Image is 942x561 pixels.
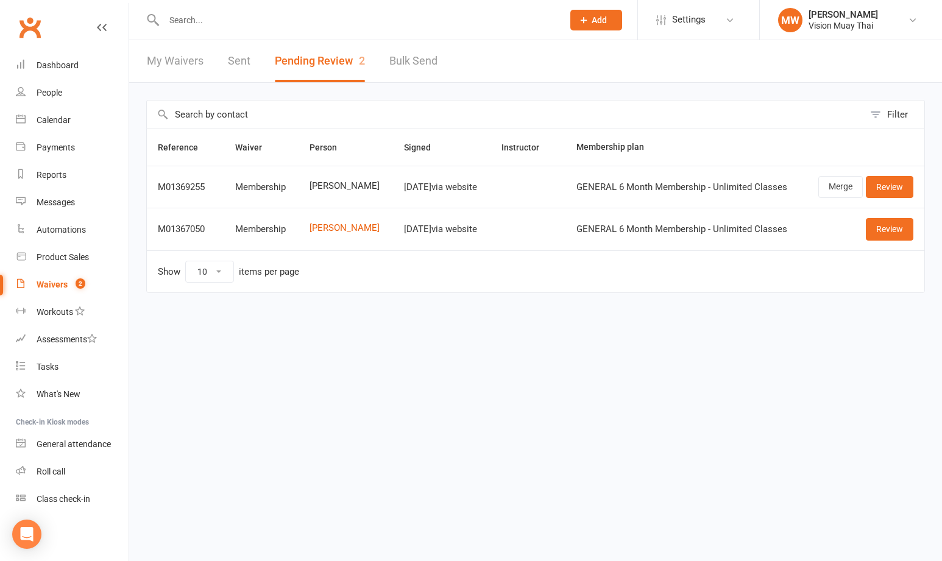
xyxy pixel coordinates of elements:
[359,54,365,67] span: 2
[501,140,553,155] button: Instructor
[16,431,129,458] a: General attendance kiosk mode
[404,140,444,155] button: Signed
[37,494,90,504] div: Class check-in
[404,182,480,192] div: [DATE] via website
[576,182,793,192] div: GENERAL 6 Month Membership - Unlimited Classes
[864,101,924,129] button: Filter
[37,467,65,476] div: Roll call
[235,224,288,235] div: Membership
[37,334,97,344] div: Assessments
[565,129,804,166] th: Membership plan
[228,40,250,82] a: Sent
[310,223,382,233] a: [PERSON_NAME]
[37,439,111,449] div: General attendance
[16,189,129,216] a: Messages
[147,101,864,129] input: Search by contact
[235,182,288,192] div: Membership
[310,143,350,152] span: Person
[160,12,554,29] input: Search...
[37,225,86,235] div: Automations
[239,267,299,277] div: items per page
[866,176,913,198] a: Review
[16,134,129,161] a: Payments
[16,458,129,485] a: Roll call
[576,224,793,235] div: GENERAL 6 Month Membership - Unlimited Classes
[16,485,129,513] a: Class kiosk mode
[37,197,75,207] div: Messages
[16,298,129,326] a: Workouts
[570,10,622,30] button: Add
[158,140,211,155] button: Reference
[501,143,553,152] span: Instructor
[16,107,129,134] a: Calendar
[37,170,66,180] div: Reports
[16,271,129,298] a: Waivers 2
[16,353,129,381] a: Tasks
[592,15,607,25] span: Add
[389,40,437,82] a: Bulk Send
[16,244,129,271] a: Product Sales
[809,20,878,31] div: Vision Muay Thai
[818,176,863,198] a: Merge
[404,143,444,152] span: Signed
[37,362,58,372] div: Tasks
[37,143,75,152] div: Payments
[37,115,71,125] div: Calendar
[275,40,365,82] button: Pending Review2
[16,52,129,79] a: Dashboard
[12,520,41,549] div: Open Intercom Messenger
[158,143,211,152] span: Reference
[158,261,299,283] div: Show
[866,218,913,240] a: Review
[37,88,62,97] div: People
[672,6,706,34] span: Settings
[37,252,89,262] div: Product Sales
[235,143,275,152] span: Waiver
[235,140,275,155] button: Waiver
[778,8,802,32] div: MW
[147,40,204,82] a: My Waivers
[158,224,213,235] div: M01367050
[15,12,45,43] a: Clubworx
[37,389,80,399] div: What's New
[887,107,908,122] div: Filter
[37,280,68,289] div: Waivers
[404,224,480,235] div: [DATE] via website
[16,79,129,107] a: People
[16,381,129,408] a: What's New
[310,140,350,155] button: Person
[809,9,878,20] div: [PERSON_NAME]
[16,326,129,353] a: Assessments
[158,182,213,192] div: M01369255
[16,161,129,189] a: Reports
[76,278,85,289] span: 2
[310,181,382,191] span: [PERSON_NAME]
[37,60,79,70] div: Dashboard
[16,216,129,244] a: Automations
[37,307,73,317] div: Workouts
